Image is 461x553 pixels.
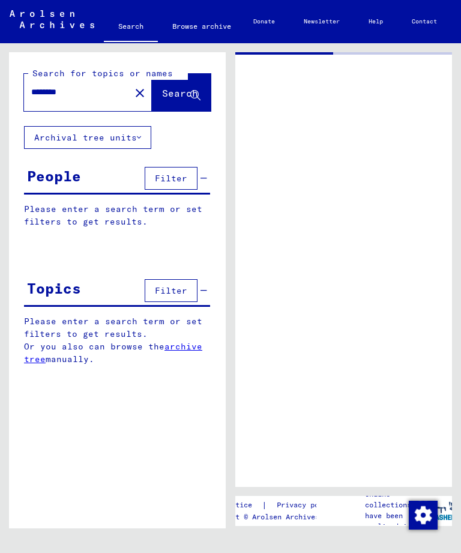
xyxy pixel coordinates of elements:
[24,126,151,149] button: Archival tree units
[408,500,437,529] div: Change consent
[32,68,173,79] mat-label: Search for topics or names
[24,203,210,228] p: Please enter a search term or set filters to get results.
[416,495,461,525] img: yv_logo.png
[239,7,289,36] a: Donate
[162,87,198,99] span: Search
[24,341,202,364] a: archive tree
[354,7,397,36] a: Help
[24,315,211,366] p: Please enter a search term or set filters to get results. Or you also can browse the manually.
[267,499,350,512] a: Privacy policy
[152,74,211,111] button: Search
[104,12,158,43] a: Search
[145,167,197,190] button: Filter
[289,7,354,36] a: Newsletter
[409,501,438,530] img: Change consent
[155,173,187,184] span: Filter
[397,7,451,36] a: Contact
[202,512,350,522] p: Copyright © Arolsen Archives, 2021
[128,80,152,104] button: Clear
[27,165,81,187] div: People
[202,499,350,512] div: |
[10,10,94,28] img: Arolsen_neg.svg
[133,86,147,100] mat-icon: close
[145,279,197,302] button: Filter
[158,12,246,41] a: Browse archive
[155,285,187,296] span: Filter
[27,277,81,299] div: Topics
